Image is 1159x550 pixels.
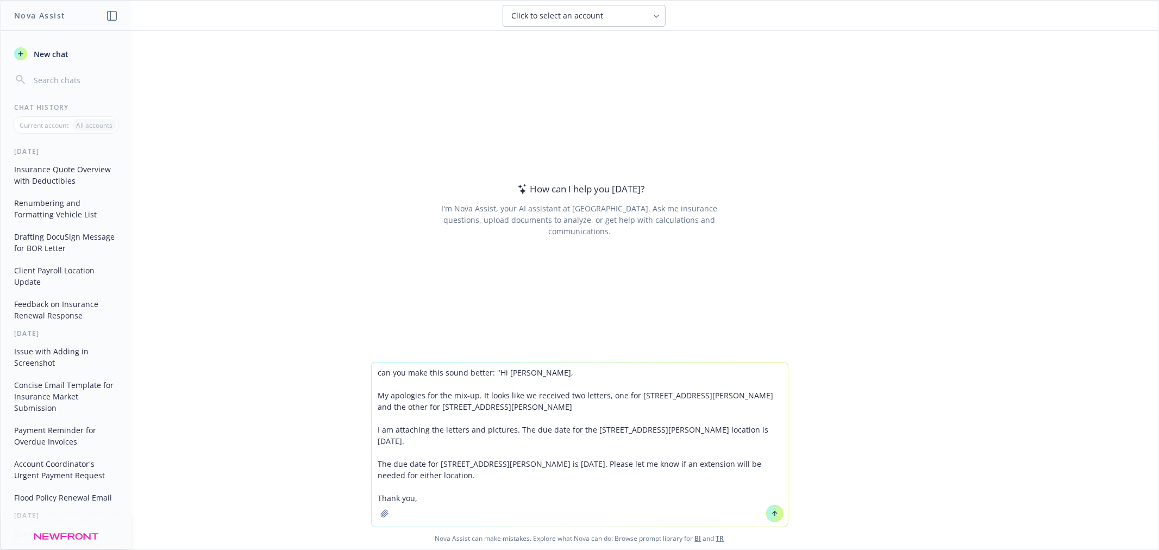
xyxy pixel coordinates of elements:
[10,421,122,451] button: Payment Reminder for Overdue Invoices
[503,5,666,27] button: Click to select an account
[32,48,68,60] span: New chat
[372,362,788,527] textarea: can you make this sound better: "Hi [PERSON_NAME], My apologies for the mix-up. It looks like we ...
[1,147,131,156] div: [DATE]
[512,10,604,21] span: Click to select an account
[515,182,644,196] div: How can I help you [DATE]?
[10,489,122,507] button: Flood Policy Renewal Email
[1,329,131,338] div: [DATE]
[32,72,118,87] input: Search chats
[10,376,122,417] button: Concise Email Template for Insurance Market Submission
[10,44,122,64] button: New chat
[10,160,122,190] button: Insurance Quote Overview with Deductibles
[20,121,68,130] p: Current account
[1,511,131,520] div: [DATE]
[10,342,122,372] button: Issue with Adding in Screenshot
[1,103,131,112] div: Chat History
[76,121,112,130] p: All accounts
[716,534,724,543] a: TR
[10,194,122,223] button: Renumbering and Formatting Vehicle List
[14,10,65,21] h1: Nova Assist
[5,527,1154,549] span: Nova Assist can make mistakes. Explore what Nova can do: Browse prompt library for and
[10,261,122,291] button: Client Payroll Location Update
[10,295,122,324] button: Feedback on Insurance Renewal Response
[10,228,122,257] button: Drafting DocuSign Message for BOR Letter
[695,534,701,543] a: BI
[427,203,732,237] div: I'm Nova Assist, your AI assistant at [GEOGRAPHIC_DATA]. Ask me insurance questions, upload docum...
[10,455,122,484] button: Account Coordinator's Urgent Payment Request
